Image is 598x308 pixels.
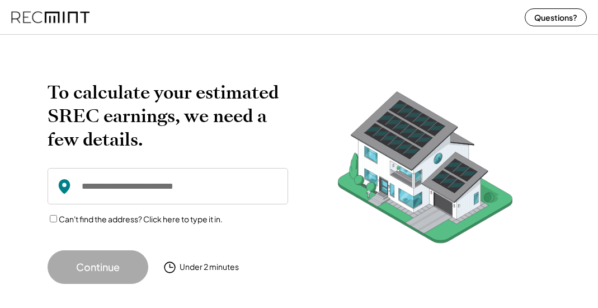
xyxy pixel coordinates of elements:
img: RecMintArtboard%207.png [316,81,534,260]
img: recmint-logotype%403x%20%281%29.jpeg [11,2,90,32]
button: Questions? [525,8,587,26]
div: Under 2 minutes [180,262,239,273]
button: Continue [48,250,148,284]
label: Can't find the address? Click here to type it in. [59,214,223,224]
h2: To calculate your estimated SREC earnings, we need a few details. [48,81,288,151]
